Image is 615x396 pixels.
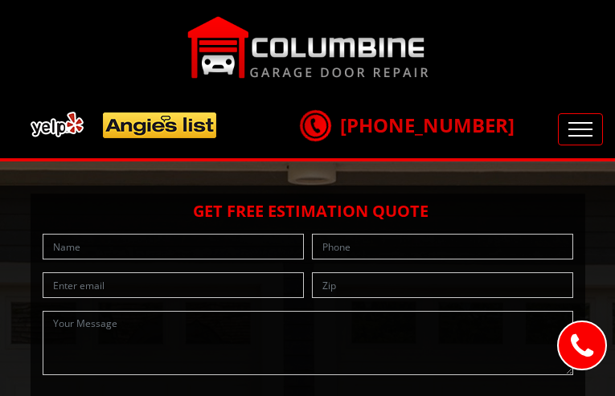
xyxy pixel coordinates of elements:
[312,234,573,259] input: Phone
[558,113,603,145] button: Toggle navigation
[295,105,335,145] img: call.png
[39,202,577,221] h2: Get Free Estimation Quote
[300,112,515,138] a: [PHONE_NUMBER]
[43,272,304,298] input: Enter email
[312,272,573,298] input: Zip
[43,234,304,259] input: Name
[24,105,223,145] img: add.png
[187,16,428,79] img: Columbine.png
